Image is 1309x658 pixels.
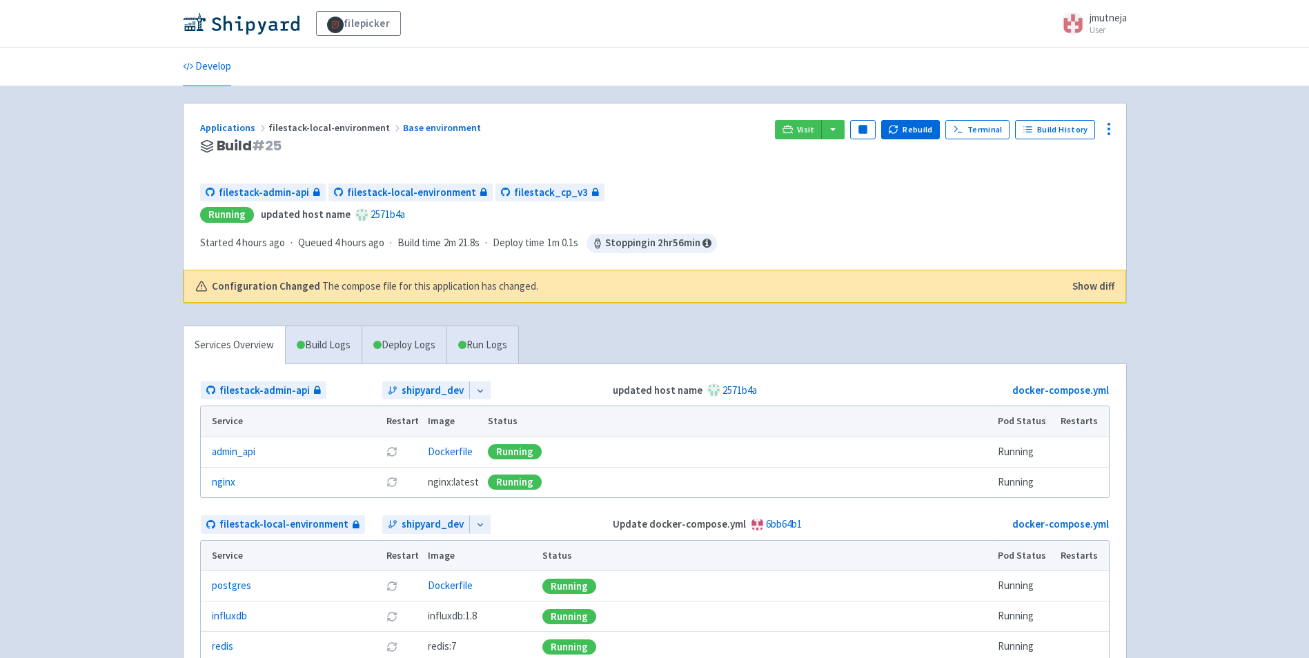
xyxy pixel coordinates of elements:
[402,517,464,532] span: shipyard_dev
[183,48,231,86] a: Develop
[212,475,235,490] a: nginx
[495,183,604,202] a: filestack_cp_v3
[212,608,247,624] a: influxdb
[1015,120,1095,139] a: Build History
[547,235,578,251] span: 1m 0.1s
[945,120,1010,139] a: Terminal
[766,517,802,530] a: 6bb64b1
[386,581,397,592] button: Restart pod
[362,326,446,364] a: Deploy Logs
[261,208,351,221] strong: updated host name
[993,541,1056,571] th: Pod Status
[402,383,464,399] span: shipyard_dev
[382,515,469,534] a: shipyard_dev
[993,571,1056,601] td: Running
[328,183,493,202] a: filestack-local-environment
[514,185,588,201] span: filestack_cp_v3
[212,279,320,295] b: Configuration Changed
[613,383,702,397] strong: updated host name
[371,208,405,221] a: 2571b4a
[335,236,384,249] time: 4 hours ago
[1054,12,1127,34] a: jmutneja User
[613,517,746,530] strong: Update docker-compose.yml
[386,446,397,457] button: Restart pod
[386,477,397,488] button: Restart pod
[587,234,717,253] span: Stopping in 2 hr 56 min
[200,207,254,223] div: Running
[1072,279,1114,295] button: Show diff
[219,185,309,201] span: filestack-admin-api
[200,234,717,253] div: · · ·
[993,601,1056,632] td: Running
[488,444,542,459] div: Running
[493,235,544,251] span: Deploy time
[235,236,285,249] time: 4 hours ago
[322,279,538,295] span: The compose file for this application has changed.
[444,235,480,251] span: 2m 21.8s
[423,406,483,437] th: Image
[219,517,348,532] span: filestack-local-environment
[1056,541,1108,571] th: Restarts
[382,541,424,571] th: Restart
[428,445,473,458] a: Dockerfile
[200,236,285,249] span: Started
[212,639,233,655] a: redis
[797,124,815,135] span: Visit
[386,611,397,622] button: Restart pod
[542,579,596,594] div: Running
[775,120,822,139] a: Visit
[298,236,384,249] span: Queued
[201,515,365,534] a: filestack-local-environment
[483,406,993,437] th: Status
[428,639,456,655] span: redis:7
[212,578,251,594] a: postgres
[881,120,941,139] button: Rebuild
[183,12,299,34] img: Shipyard logo
[722,383,757,397] a: 2571b4a
[542,609,596,624] div: Running
[201,406,382,437] th: Service
[252,136,282,155] span: # 25
[488,475,542,490] div: Running
[217,138,282,154] span: Build
[386,641,397,652] button: Restart pod
[200,183,326,202] a: filestack-admin-api
[850,120,875,139] button: Pause
[1090,26,1127,34] small: User
[403,121,483,134] a: Base environment
[212,444,255,460] a: admin_api
[1090,11,1127,24] span: jmutneja
[201,381,326,400] a: filestack-admin-api
[316,11,402,36] a: filepicker
[428,579,473,592] a: Dockerfile
[538,541,993,571] th: Status
[184,326,285,364] a: Services Overview
[423,541,538,571] th: Image
[382,381,469,400] a: shipyard_dev
[1012,517,1109,530] a: docker-compose.yml
[428,475,479,490] span: nginx:latest
[397,235,441,251] span: Build time
[993,406,1056,437] th: Pod Status
[347,185,476,201] span: filestack-local-environment
[201,541,382,571] th: Service
[1056,406,1108,437] th: Restarts
[286,326,362,364] a: Build Logs
[446,326,518,364] a: Run Logs
[382,406,424,437] th: Restart
[219,383,310,399] span: filestack-admin-api
[993,467,1056,497] td: Running
[542,639,596,655] div: Running
[1012,383,1109,397] a: docker-compose.yml
[200,121,268,134] a: Applications
[268,121,403,134] span: filestack-local-environment
[428,608,477,624] span: influxdb:1.8
[993,437,1056,467] td: Running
